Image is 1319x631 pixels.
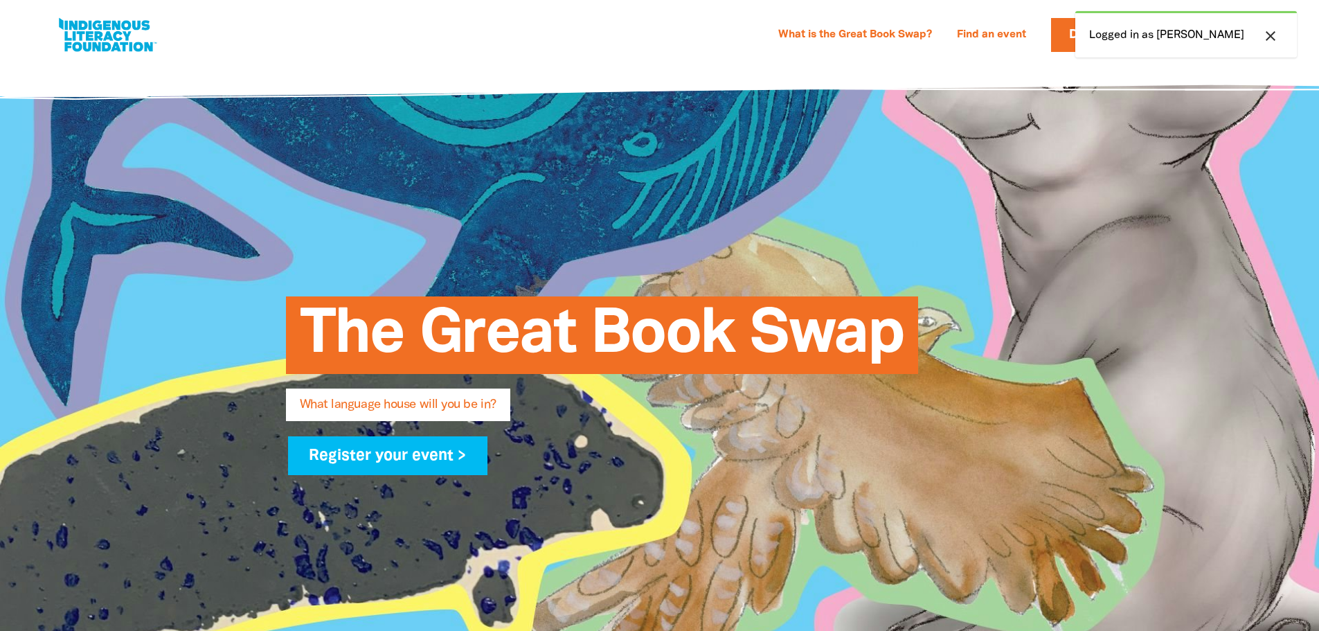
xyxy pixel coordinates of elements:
[1075,11,1297,57] div: Logged in as [PERSON_NAME]
[1051,18,1138,52] a: Donate
[288,436,488,475] a: Register your event >
[300,307,904,374] span: The Great Book Swap
[770,24,940,46] a: What is the Great Book Swap?
[949,24,1034,46] a: Find an event
[1258,27,1283,45] button: close
[300,399,496,421] span: What language house will you be in?
[1262,28,1279,44] i: close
